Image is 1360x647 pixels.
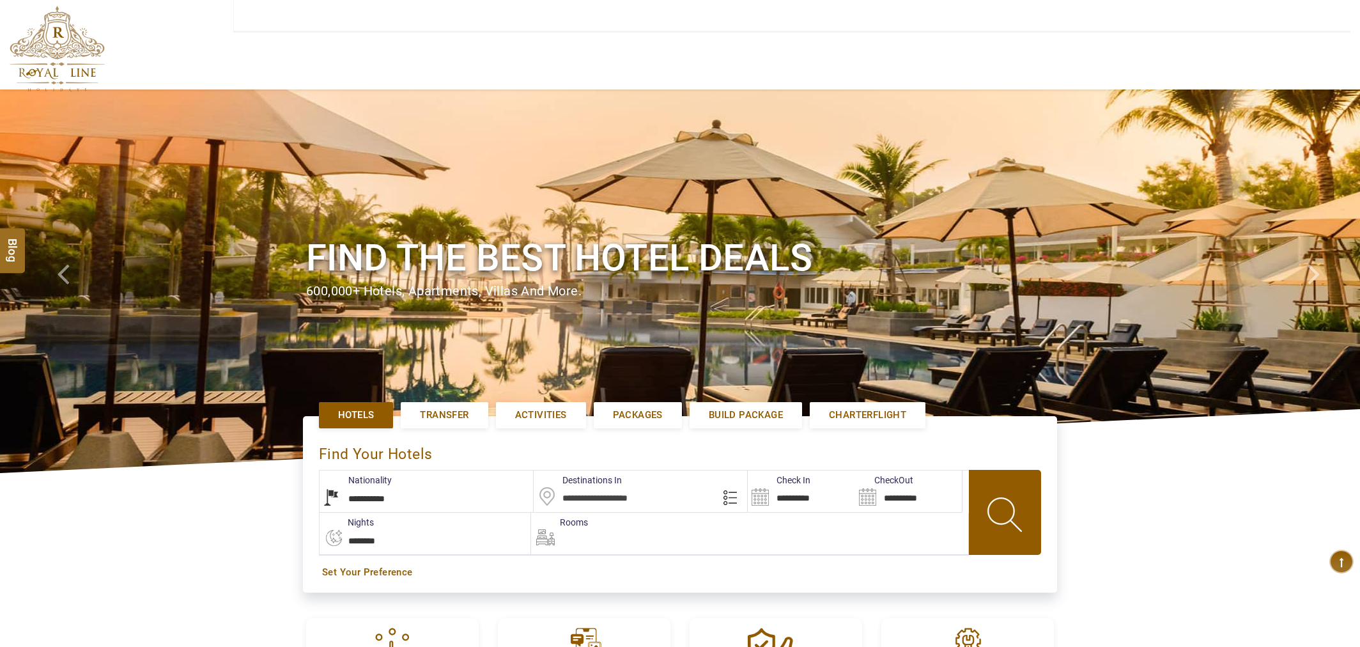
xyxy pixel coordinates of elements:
a: Charterflight [810,402,925,428]
span: Activities [515,409,567,422]
a: Set Your Preference [322,566,1038,579]
label: Check In [748,474,810,487]
a: Hotels [319,402,393,428]
a: Build Package [690,402,802,428]
label: CheckOut [855,474,913,487]
div: Find Your Hotels [319,432,1041,470]
a: Packages [594,402,682,428]
a: Transfer [401,402,488,428]
h1: Find the best hotel deals [306,234,1054,282]
span: Build Package [709,409,783,422]
label: Nationality [320,474,392,487]
div: 600,000+ hotels, apartments, villas and more. [306,282,1054,300]
label: Destinations In [534,474,622,487]
input: Search [748,471,854,512]
a: Activities [496,402,586,428]
span: Hotels [338,409,374,422]
label: Rooms [531,516,588,529]
span: Charterflight [829,409,906,422]
img: The Royal Line Holidays [10,6,105,92]
span: Packages [613,409,663,422]
span: Transfer [420,409,468,422]
input: Search [855,471,962,512]
label: nights [319,516,374,529]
